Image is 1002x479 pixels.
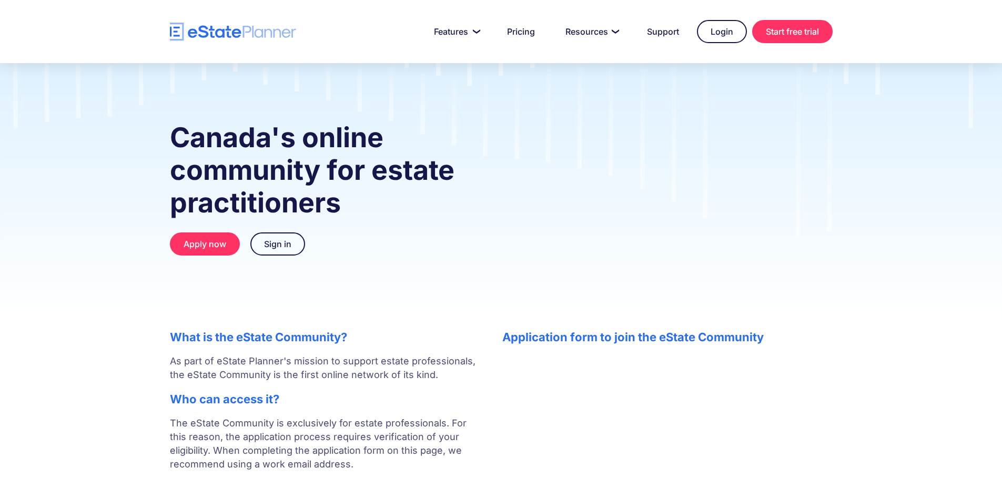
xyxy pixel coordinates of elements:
a: Pricing [494,21,548,42]
h2: Application form to join the eState Community [502,330,833,344]
a: Sign in [250,232,305,256]
a: Support [634,21,692,42]
h2: Who can access it? [170,392,481,406]
h2: What is the eState Community? [170,330,481,344]
strong: Canada's online community for estate practitioners [170,121,454,219]
a: Features [421,21,489,42]
a: Start free trial [752,20,833,43]
p: As part of eState Planner's mission to support estate professionals, the eState Community is the ... [170,354,481,382]
a: Login [697,20,747,43]
a: Resources [553,21,629,42]
a: Apply now [170,232,240,256]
